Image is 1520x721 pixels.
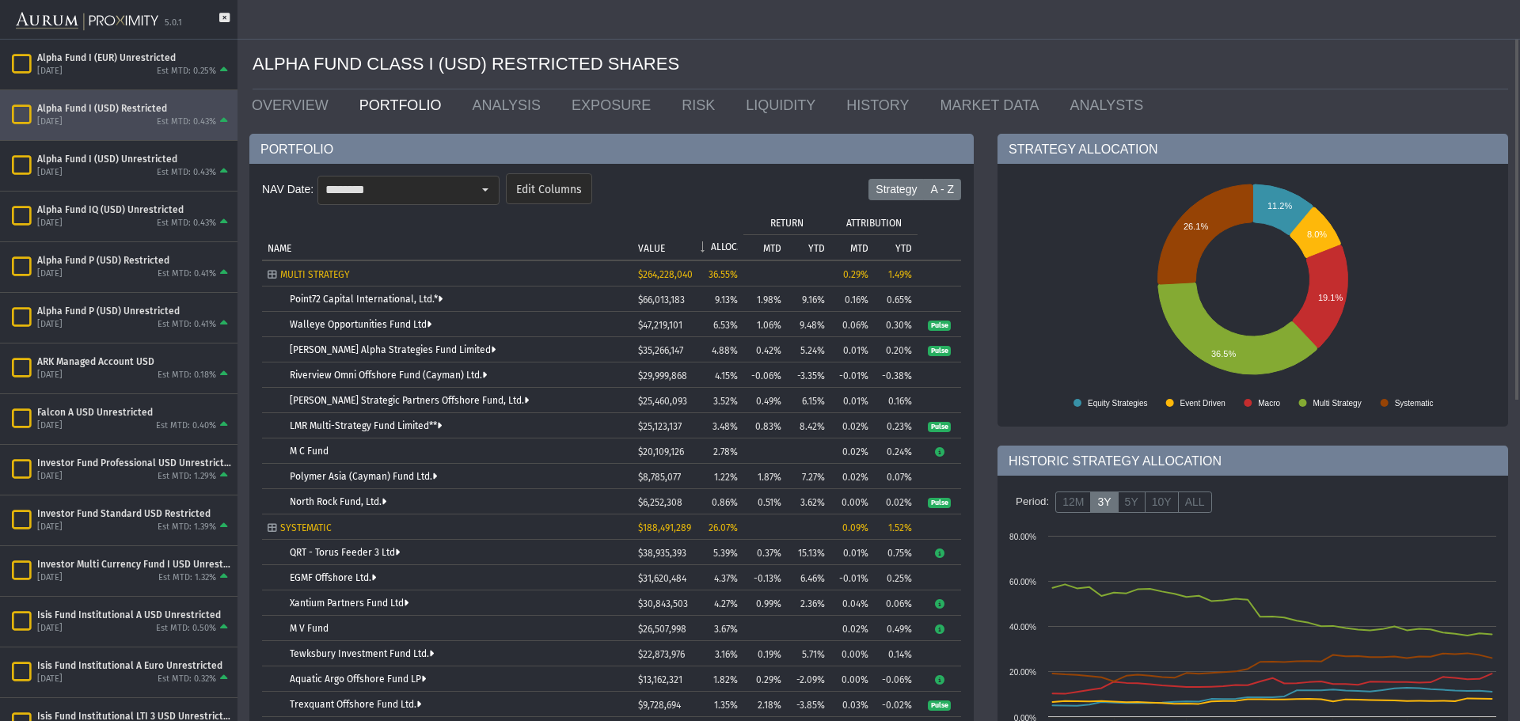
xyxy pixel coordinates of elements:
[874,540,918,565] td: 0.75%
[262,176,317,203] div: NAV Date:
[157,218,216,230] div: Est MTD: 0.43%
[836,269,868,280] div: 0.29%
[1184,222,1208,231] text: 26.1%
[874,692,918,717] td: -0.02%
[268,243,291,254] p: NAME
[253,40,1508,89] div: ALPHA FUND CLASS I (USD) RESTRICTED SHARES
[472,176,499,203] div: Select
[638,370,687,381] span: $29,999,868
[1180,399,1225,408] text: Event Driven
[1090,491,1118,514] label: 3Y
[743,413,787,438] td: 0.83%
[743,234,787,260] td: Column MTD
[713,320,738,331] span: 6.53%
[290,496,386,507] a: North Rock Fund, Ltd.
[1009,488,1055,515] div: Period:
[830,438,874,464] td: 0.02%
[880,269,912,280] div: 1.49%
[1211,349,1236,359] text: 36.5%
[713,396,738,407] span: 3.52%
[830,540,874,565] td: 0.01%
[874,641,918,666] td: 0.14%
[874,438,918,464] td: 0.24%
[874,489,918,514] td: 0.02%
[715,649,738,660] span: 3.16%
[1009,623,1036,632] text: 40.00%
[846,218,902,229] p: ATTRIBUTION
[874,666,918,692] td: -0.06%
[290,598,408,609] a: Xantium Partners Fund Ltd
[874,337,918,362] td: 0.20%
[787,362,830,388] td: -3.35%
[830,388,874,413] td: 0.01%
[787,413,830,438] td: 8.42%
[638,548,686,559] span: $38,935,393
[158,572,216,584] div: Est MTD: 1.32%
[1009,578,1036,586] text: 60.00%
[997,446,1508,476] div: HISTORIC STRATEGY ALLOCATION
[713,674,738,685] span: 1.82%
[638,294,685,305] span: $66,013,183
[874,464,918,489] td: 0.07%
[787,692,830,717] td: -3.85%
[37,153,231,165] div: Alpha Fund I (USD) Unrestricted
[923,179,961,201] label: A - Z
[37,116,63,128] div: [DATE]
[165,17,182,29] div: 5.0.1
[713,446,738,457] span: 2.78%
[37,102,231,115] div: Alpha Fund I (USD) Restricted
[290,395,529,406] a: [PERSON_NAME] Strategic Partners Offshore Fund, Ltd.
[836,522,868,533] div: 0.09%
[763,243,781,254] p: MTD
[1313,399,1362,408] text: Multi Strategy
[714,598,738,609] span: 4.27%
[638,573,686,584] span: $31,620,484
[670,89,734,121] a: RISK
[928,344,951,355] a: Pulse
[156,623,216,635] div: Est MTD: 0.50%
[830,666,874,692] td: 0.00%
[743,464,787,489] td: 1.87%
[1395,399,1434,408] text: Systematic
[874,234,918,260] td: Column YTD
[715,294,738,305] span: 9.13%
[1118,491,1146,514] label: 5Y
[37,507,231,520] div: Investor Fund Standard USD Restricted
[290,420,442,431] a: LMR Multi-Strategy Fund Limited**
[743,565,787,590] td: -0.13%
[712,497,738,508] span: 0.86%
[157,116,216,128] div: Est MTD: 0.43%
[874,590,918,616] td: 0.06%
[874,287,918,312] td: 0.65%
[787,590,830,616] td: 2.36%
[37,370,63,381] div: [DATE]
[638,674,682,685] span: $13,162,321
[743,362,787,388] td: -0.06%
[743,641,787,666] td: 0.19%
[1318,293,1343,302] text: 19.1%
[830,565,874,590] td: -0.01%
[460,89,560,121] a: ANALYSIS
[787,641,830,666] td: 5.71%
[874,312,918,337] td: 0.30%
[1307,230,1327,239] text: 8.0%
[560,89,670,121] a: EXPOSURE
[874,362,918,388] td: -0.38%
[37,558,231,571] div: Investor Multi Currency Fund I USD Unrestricted
[830,312,874,337] td: 0.06%
[929,89,1058,121] a: MARKET DATA
[713,548,738,559] span: 5.39%
[516,183,582,197] span: Edit Columns
[850,243,868,254] p: MTD
[37,674,63,685] div: [DATE]
[638,396,687,407] span: $25,460,093
[290,699,421,710] a: Trexquant Offshore Fund Ltd.
[830,234,874,260] td: Column MTD
[1009,668,1036,677] text: 20.00%
[240,89,348,121] a: OVERVIEW
[895,243,912,254] p: YTD
[158,268,216,280] div: Est MTD: 0.41%
[638,243,665,254] p: VALUE
[709,522,738,533] span: 26.07%
[834,89,928,121] a: HISTORY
